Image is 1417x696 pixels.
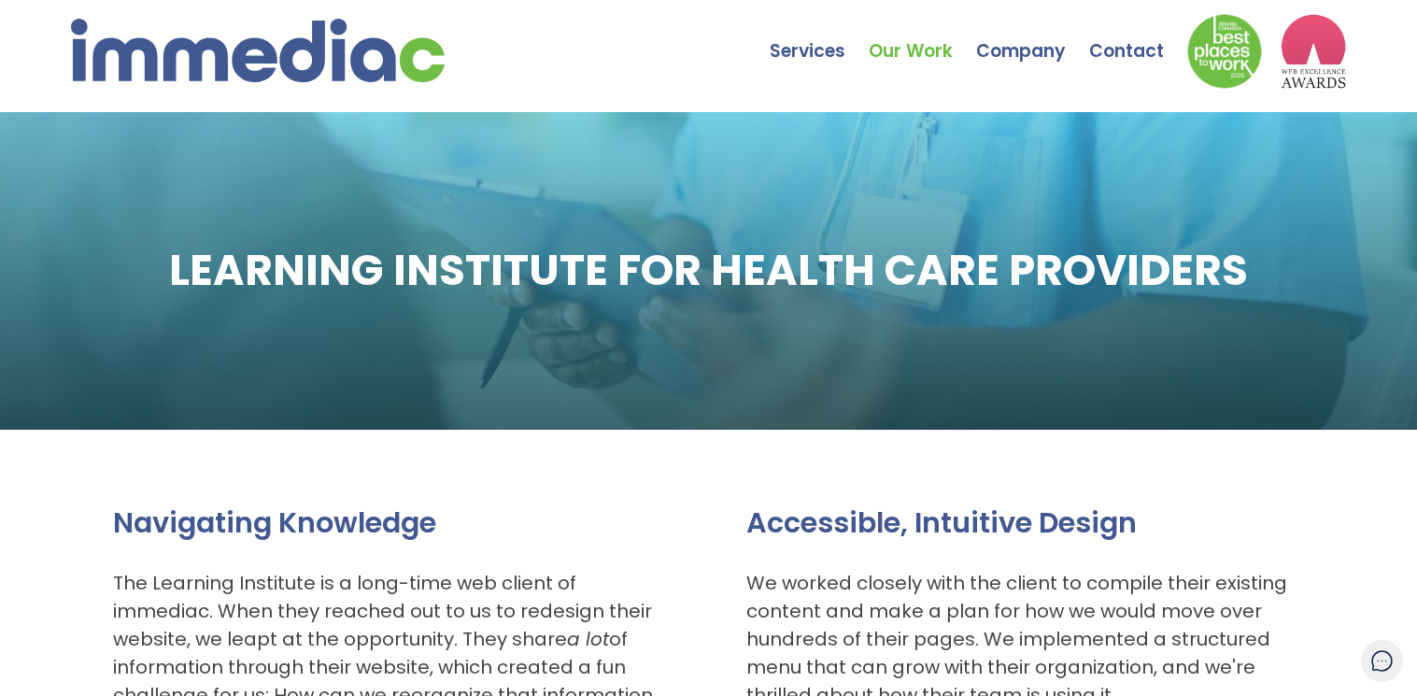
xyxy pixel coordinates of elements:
img: Down [1187,14,1262,89]
a: Contact [1089,5,1187,70]
a: Our Work [869,5,976,70]
h1: LEARNING INSTITUTE FOR HEALTH CARE PROVIDERS [169,243,1248,298]
a: Company [976,5,1089,70]
img: logo2_wea_nobg.webp [1281,14,1346,89]
span: Accessible, Intuitive Design [746,503,1137,543]
img: immediac [71,19,445,82]
em: a lot [567,626,609,652]
span: Navigating Knowledge [113,503,436,543]
a: Services [770,5,869,70]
